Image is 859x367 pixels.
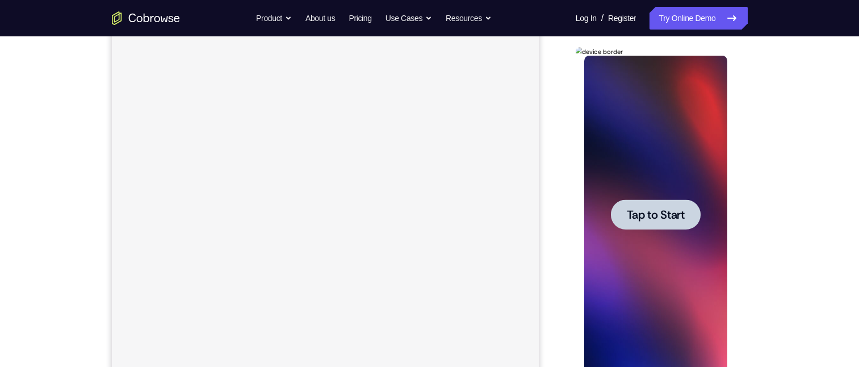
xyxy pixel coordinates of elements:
button: Use Cases [385,7,432,30]
a: Try Online Demo [650,7,747,30]
button: Product [256,7,292,30]
button: Resources [446,7,492,30]
span: / [601,11,604,25]
a: About us [305,7,335,30]
a: Pricing [349,7,371,30]
a: Log In [576,7,597,30]
a: Go to the home page [112,11,180,25]
a: Register [608,7,636,30]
